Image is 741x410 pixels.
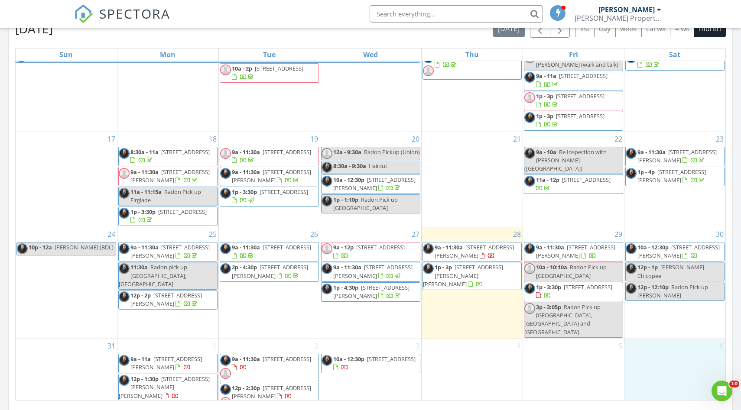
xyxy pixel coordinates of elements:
span: [STREET_ADDRESS] [255,65,303,72]
span: 9a - 11:30a [435,243,463,251]
span: 12p - 1:30p [130,375,159,383]
a: 10a - 12:30p [STREET_ADDRESS] [333,355,416,371]
img: screenshot_20240212_at_1.43.51pm.png [524,283,535,294]
td: Go to August 22, 2025 [523,132,624,227]
a: 9a - 11:30a [STREET_ADDRESS][PERSON_NAME] [422,242,522,261]
img: screenshot_20240212_at_1.43.51pm.png [524,243,535,254]
span: Radon Pick up [PERSON_NAME] [637,283,708,299]
span: [STREET_ADDRESS] [367,355,416,363]
span: [STREET_ADDRESS][PERSON_NAME] [130,168,210,184]
img: The Best Home Inspection Software - Spectora [74,4,93,23]
td: Go to August 23, 2025 [624,132,725,227]
span: Radon Pick up [GEOGRAPHIC_DATA] [536,263,607,279]
a: Go to September 5, 2025 [617,339,624,353]
span: [STREET_ADDRESS][PERSON_NAME] [536,243,615,259]
a: Saturday [667,48,682,61]
img: screenshot_20240212_at_1.43.51pm.png [119,208,130,219]
span: [STREET_ADDRESS][PERSON_NAME] [232,384,311,400]
a: 10a - 12:30p [STREET_ADDRESS][PERSON_NAME] [625,242,725,261]
span: Haircut [369,162,387,170]
td: Go to August 20, 2025 [320,132,421,227]
a: 8:30a - 11a [STREET_ADDRESS] [130,148,210,164]
a: 9a - 12p [STREET_ADDRESS] [333,243,405,259]
img: screenshot_20240212_at_1.43.51pm.png [626,243,637,254]
span: 11:30a [130,263,148,271]
span: Re Inspection with [PERSON_NAME] ([GEOGRAPHIC_DATA]) [524,148,607,172]
img: default-user-f0147aede5fd5fa78ca7ade42f37bd4542148d508eef1c3d3ea960f66861d68b.jpg [220,65,231,75]
span: [STREET_ADDRESS] [564,283,612,291]
td: Go to August 18, 2025 [117,132,218,227]
img: default-user-f0147aede5fd5fa78ca7ade42f37bd4542148d508eef1c3d3ea960f66861d68b.jpg [423,65,434,76]
a: Go to August 30, 2025 [714,227,725,241]
img: screenshot_20240212_at_1.43.51pm.png [17,243,28,254]
span: 9a - 12p [333,243,354,251]
td: Go to August 27, 2025 [320,227,421,339]
a: Go to August 17, 2025 [106,132,117,146]
img: screenshot_20240212_at_1.43.51pm.png [423,263,434,274]
img: default-user-f0147aede5fd5fa78ca7ade42f37bd4542148d508eef1c3d3ea960f66861d68b.jpg [220,397,231,408]
a: Go to August 23, 2025 [714,132,725,146]
button: Next month [550,20,570,38]
a: 1p - 3:30p [STREET_ADDRESS] [524,282,623,301]
span: [STREET_ADDRESS][PERSON_NAME][PERSON_NAME] [119,375,210,399]
span: Radon Pick up [GEOGRAPHIC_DATA] [333,196,398,212]
span: [STREET_ADDRESS][PERSON_NAME] [637,168,706,184]
span: 1p - 3:30p [130,208,156,216]
span: 12p - 2:30p [232,384,260,392]
span: [STREET_ADDRESS][PERSON_NAME] [130,291,202,307]
span: 10a - 12:30p [333,355,364,363]
span: [STREET_ADDRESS] [263,355,311,363]
span: 9a - 11:30a [232,168,260,176]
img: default-user-f0147aede5fd5fa78ca7ade42f37bd4542148d508eef1c3d3ea960f66861d68b.jpg [322,243,332,254]
span: 12p - 2p [130,291,151,299]
span: [STREET_ADDRESS] [356,243,405,251]
span: 11a - 11:15a [130,188,162,196]
span: 10p - 12a [29,243,52,251]
span: [STREET_ADDRESS] [562,176,611,184]
a: Go to September 1, 2025 [211,339,218,353]
span: [STREET_ADDRESS][PERSON_NAME] [637,148,717,164]
td: Go to August 16, 2025 [624,36,725,132]
a: 10a - 2p [STREET_ADDRESS] [220,63,319,83]
a: 12p - 2:30p [STREET_ADDRESS][PERSON_NAME] [232,384,311,400]
img: screenshot_20240212_at_1.43.51pm.png [119,291,130,302]
td: Go to August 25, 2025 [117,227,218,339]
img: default-user-f0147aede5fd5fa78ca7ade42f37bd4542148d508eef1c3d3ea960f66861d68b.jpg [220,148,231,159]
span: 1p - 4p [637,168,655,176]
a: 12p - 1:30p [STREET_ADDRESS][PERSON_NAME][PERSON_NAME] [118,374,218,402]
button: 4 wk [670,20,694,37]
a: 10a - 12:30p [STREET_ADDRESS][PERSON_NAME] [333,176,416,192]
span: 8:30a - 11a [130,148,159,156]
a: Thursday [464,48,481,61]
a: 1p - 4:30p [STREET_ADDRESS][PERSON_NAME] [333,284,409,300]
td: Go to August 12, 2025 [218,36,320,132]
a: 1p - 3p [STREET_ADDRESS] [524,111,623,130]
a: 1p - 3p [STREET_ADDRESS] [524,91,623,110]
span: [STREET_ADDRESS][PERSON_NAME] [333,263,413,279]
td: Go to August 29, 2025 [523,227,624,339]
td: Go to August 26, 2025 [218,227,320,339]
a: Go to September 4, 2025 [515,339,523,353]
a: Go to September 3, 2025 [414,339,421,353]
td: Go to August 14, 2025 [421,36,523,132]
a: 1p - 3:30p [STREET_ADDRESS] [118,207,218,226]
img: screenshot_20240212_at_1.43.51pm.png [220,188,231,199]
img: screenshot_20240212_at_1.43.51pm.png [626,283,637,294]
img: screenshot_20240212_at_1.43.51pm.png [220,243,231,254]
span: [STREET_ADDRESS] [263,243,311,251]
span: 9a - 11:30a [536,243,564,251]
td: Go to August 24, 2025 [16,227,117,339]
button: week [615,20,642,37]
a: 1p - 4:30p [STREET_ADDRESS][PERSON_NAME] [321,282,420,302]
td: Go to August 19, 2025 [218,132,320,227]
img: screenshot_20240212_at_1.43.51pm.png [119,355,130,366]
span: [STREET_ADDRESS][PERSON_NAME] [333,284,409,300]
td: Go to August 17, 2025 [16,132,117,227]
span: [STREET_ADDRESS] [263,148,311,156]
button: cal wk [641,20,671,37]
span: 1p - 1:10p [333,196,358,203]
a: 9a - 11:30a [STREET_ADDRESS] [220,354,319,382]
span: 9a - 11a [130,355,151,363]
a: Go to August 28, 2025 [511,227,523,241]
span: 10 [729,381,739,387]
